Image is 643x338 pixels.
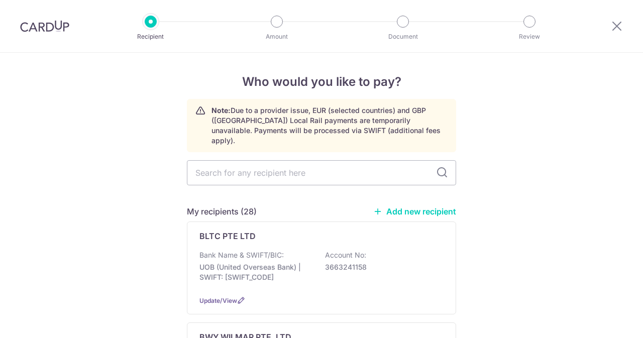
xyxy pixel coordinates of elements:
input: Search for any recipient here [187,160,456,185]
p: Amount [240,32,314,42]
p: BLTC PTE LTD [199,230,256,242]
p: Bank Name & SWIFT/BIC: [199,250,284,260]
strong: Note: [211,106,231,115]
a: Add new recipient [373,206,456,216]
p: UOB (United Overseas Bank) | SWIFT: [SWIFT_CODE] [199,262,312,282]
p: 3663241158 [325,262,438,272]
a: Update/View [199,297,237,304]
h4: Who would you like to pay? [187,73,456,91]
img: CardUp [20,20,69,32]
p: Account No: [325,250,366,260]
p: Due to a provider issue, EUR (selected countries) and GBP ([GEOGRAPHIC_DATA]) Local Rail payments... [211,105,448,146]
p: Review [492,32,567,42]
h5: My recipients (28) [187,205,257,217]
p: Recipient [114,32,188,42]
p: Document [366,32,440,42]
